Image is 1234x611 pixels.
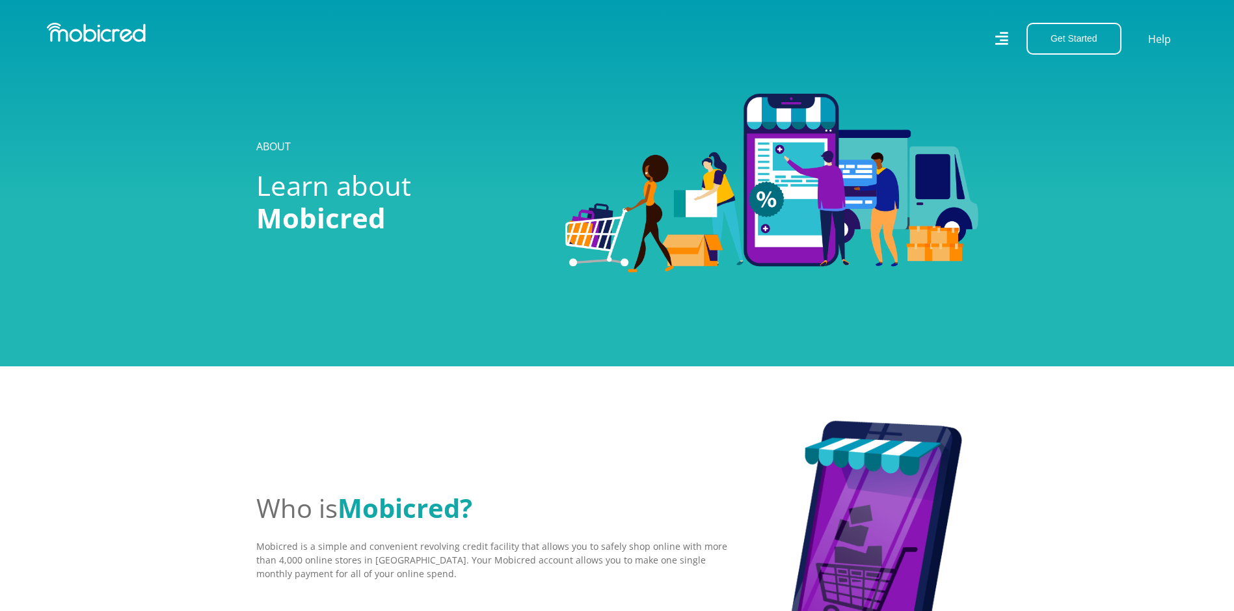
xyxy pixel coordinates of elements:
[256,539,731,580] p: Mobicred is a simple and convenient revolving credit facility that allows you to safely shop onli...
[565,94,978,272] img: Categories
[1147,31,1172,48] a: Help
[47,23,146,42] img: Mobicred
[256,199,386,236] span: Mobicred
[1026,23,1121,55] button: Get Started
[256,139,291,154] a: ABOUT
[256,493,731,524] h2: Who is
[256,169,546,235] h1: Learn about
[338,490,472,526] span: Mobicred?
